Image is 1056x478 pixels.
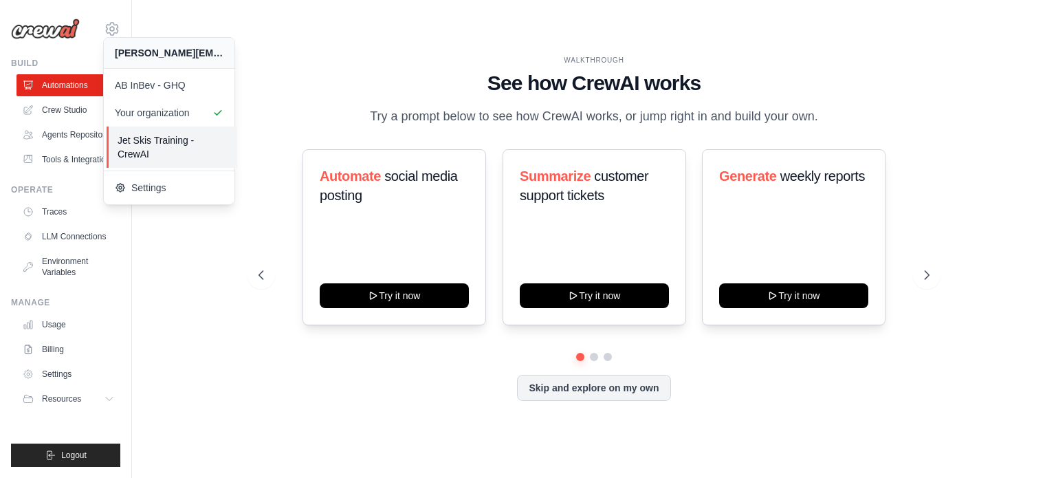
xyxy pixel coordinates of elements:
div: Build [11,58,120,69]
button: Skip and explore on my own [517,375,670,401]
span: Jet Skis Training - CrewAI [118,133,226,161]
div: Manage [11,297,120,308]
span: customer support tickets [520,169,648,203]
a: Automations [16,74,120,96]
span: Summarize [520,169,591,184]
a: Agents Repository [16,124,120,146]
p: Try a prompt below to see how CrewAI works, or jump right in and build your own. [363,107,825,127]
span: Your organization [115,106,223,120]
button: Try it now [719,283,868,308]
div: WALKTHROUGH [258,55,929,65]
a: Jet Skis Training - CrewAI [107,127,237,168]
h1: See how CrewAI works [258,71,929,96]
a: Your organization [104,99,234,127]
span: Generate [719,169,777,184]
a: Settings [16,363,120,385]
a: Billing [16,338,120,360]
button: Try it now [520,283,669,308]
a: Environment Variables [16,250,120,283]
button: Logout [11,444,120,467]
div: Operate [11,184,120,195]
div: Widget de chat [987,412,1056,478]
a: Traces [16,201,120,223]
span: Resources [42,393,81,404]
a: AB InBev - GHQ [104,72,234,99]
span: Automate [320,169,381,184]
span: social media posting [320,169,458,203]
button: Try it now [320,283,469,308]
span: weekly reports [780,169,865,184]
a: Settings [104,174,234,202]
iframe: Chat Widget [987,412,1056,478]
a: LLM Connections [16,226,120,248]
span: Settings [115,181,223,195]
a: Tools & Integrations [16,149,120,171]
div: [PERSON_NAME][EMAIL_ADDRESS][DOMAIN_NAME] [115,46,223,60]
a: Usage [16,314,120,336]
span: AB InBev - GHQ [115,78,223,92]
img: Logo [11,19,80,39]
button: Resources [16,388,120,410]
span: Logout [61,450,87,461]
a: Crew Studio [16,99,120,121]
